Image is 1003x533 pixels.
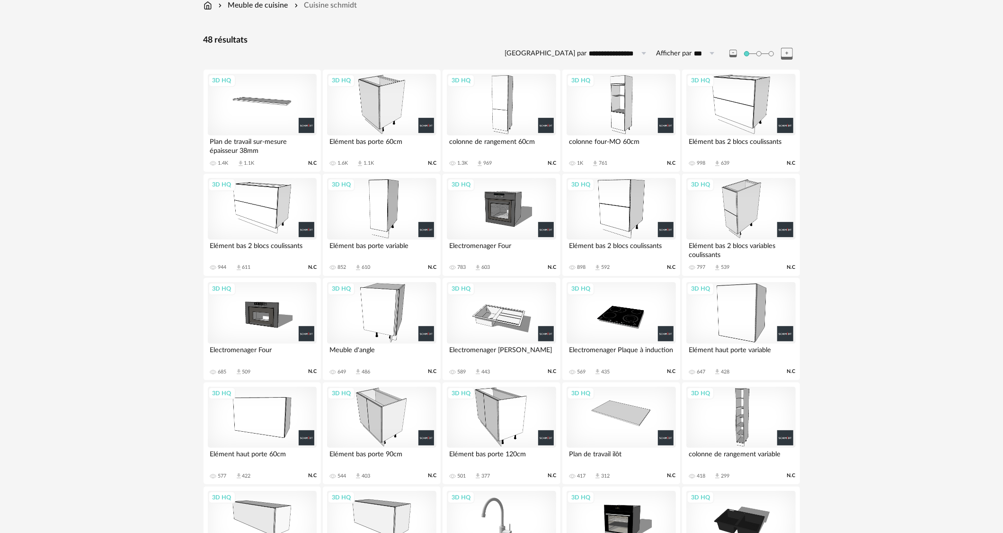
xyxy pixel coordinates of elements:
[204,278,321,380] a: 3D HQ Electromenager Four 685 Download icon 509 N.C
[327,135,436,154] div: Elément bas porte 60cm
[356,160,364,167] span: Download icon
[457,369,466,375] div: 589
[714,472,721,480] span: Download icon
[218,369,227,375] div: 685
[481,473,490,480] div: 377
[787,160,796,167] span: N.C
[235,368,242,375] span: Download icon
[667,472,676,479] span: N.C
[447,344,556,363] div: Electromenager [PERSON_NAME]
[457,264,466,271] div: 783
[562,278,680,380] a: 3D HQ Electromenager Plaque à induction 569 Download icon 435 N.C
[323,70,440,172] a: 3D HQ Elément bas porte 60cm 1.6K Download icon 1.1K N.C
[447,74,475,87] div: 3D HQ
[567,74,595,87] div: 3D HQ
[328,491,355,504] div: 3D HQ
[337,264,346,271] div: 852
[481,264,490,271] div: 603
[577,264,586,271] div: 898
[687,178,714,191] div: 3D HQ
[327,448,436,467] div: Elément bas porte 90cm
[428,160,436,167] span: N.C
[208,283,236,295] div: 3D HQ
[447,491,475,504] div: 3D HQ
[308,264,317,271] span: N.C
[204,174,321,276] a: 3D HQ Elément bas 2 blocs coulissants 944 Download icon 611 N.C
[208,344,317,363] div: Electromenager Four
[577,369,586,375] div: 569
[443,278,560,380] a: 3D HQ Electromenager [PERSON_NAME] 589 Download icon 443 N.C
[235,472,242,480] span: Download icon
[687,387,714,400] div: 3D HQ
[697,160,705,167] div: 998
[474,264,481,271] span: Download icon
[428,264,436,271] span: N.C
[474,472,481,480] span: Download icon
[714,368,721,375] span: Download icon
[362,369,370,375] div: 486
[548,368,556,375] span: N.C
[355,264,362,271] span: Download icon
[447,387,475,400] div: 3D HQ
[721,369,729,375] div: 428
[308,472,317,479] span: N.C
[308,368,317,375] span: N.C
[364,160,374,167] div: 1.1K
[447,240,556,258] div: Electromenager Four
[323,174,440,276] a: 3D HQ Elément bas porte variable 852 Download icon 610 N.C
[443,70,560,172] a: 3D HQ colonne de rangement 60cm 1.3K Download icon 969 N.C
[208,387,236,400] div: 3D HQ
[328,178,355,191] div: 3D HQ
[562,382,680,485] a: 3D HQ Plan de travail ilôt 417 Download icon 312 N.C
[457,160,468,167] div: 1.3K
[687,283,714,295] div: 3D HQ
[577,473,586,480] div: 417
[428,368,436,375] span: N.C
[327,344,436,363] div: Meuble d'angle
[337,160,348,167] div: 1.6K
[567,178,595,191] div: 3D HQ
[567,135,675,154] div: colonne four-MO 60cm
[667,264,676,271] span: N.C
[599,160,607,167] div: 761
[443,382,560,485] a: 3D HQ Elément bas porte 120cm 501 Download icon 377 N.C
[457,473,466,480] div: 501
[447,448,556,467] div: Elément bas porte 120cm
[686,344,795,363] div: Elément haut porte variable
[594,264,601,271] span: Download icon
[682,70,799,172] a: 3D HQ Elément bas 2 blocs coulissants 998 Download icon 639 N.C
[483,160,492,167] div: 969
[481,369,490,375] div: 443
[714,264,721,271] span: Download icon
[208,74,236,87] div: 3D HQ
[235,264,242,271] span: Download icon
[567,491,595,504] div: 3D HQ
[204,70,321,172] a: 3D HQ Plan de travail sur-mesure épaisseur 38mm 1.4K Download icon 1.1K N.C
[323,382,440,485] a: 3D HQ Elément bas porte 90cm 544 Download icon 403 N.C
[567,240,675,258] div: Elément bas 2 blocs coulissants
[242,264,251,271] div: 611
[208,240,317,258] div: Elément bas 2 blocs coulissants
[567,283,595,295] div: 3D HQ
[447,135,556,154] div: colonne de rangement 60cm
[667,368,676,375] span: N.C
[218,473,227,480] div: 577
[686,135,795,154] div: Elément bas 2 blocs coulissants
[328,74,355,87] div: 3D HQ
[657,49,692,58] label: Afficher par
[687,491,714,504] div: 3D HQ
[548,160,556,167] span: N.C
[682,174,799,276] a: 3D HQ Elément bas 2 blocs variables coulissants 797 Download icon 539 N.C
[327,240,436,258] div: Elément bas porte variable
[594,472,601,480] span: Download icon
[686,448,795,467] div: colonne de rangement variable
[328,283,355,295] div: 3D HQ
[601,369,610,375] div: 435
[323,278,440,380] a: 3D HQ Meuble d'angle 649 Download icon 486 N.C
[337,369,346,375] div: 649
[208,135,317,154] div: Plan de travail sur-mesure épaisseur 38mm
[594,368,601,375] span: Download icon
[567,387,595,400] div: 3D HQ
[562,70,680,172] a: 3D HQ colonne four-MO 60cm 1K Download icon 761 N.C
[355,472,362,480] span: Download icon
